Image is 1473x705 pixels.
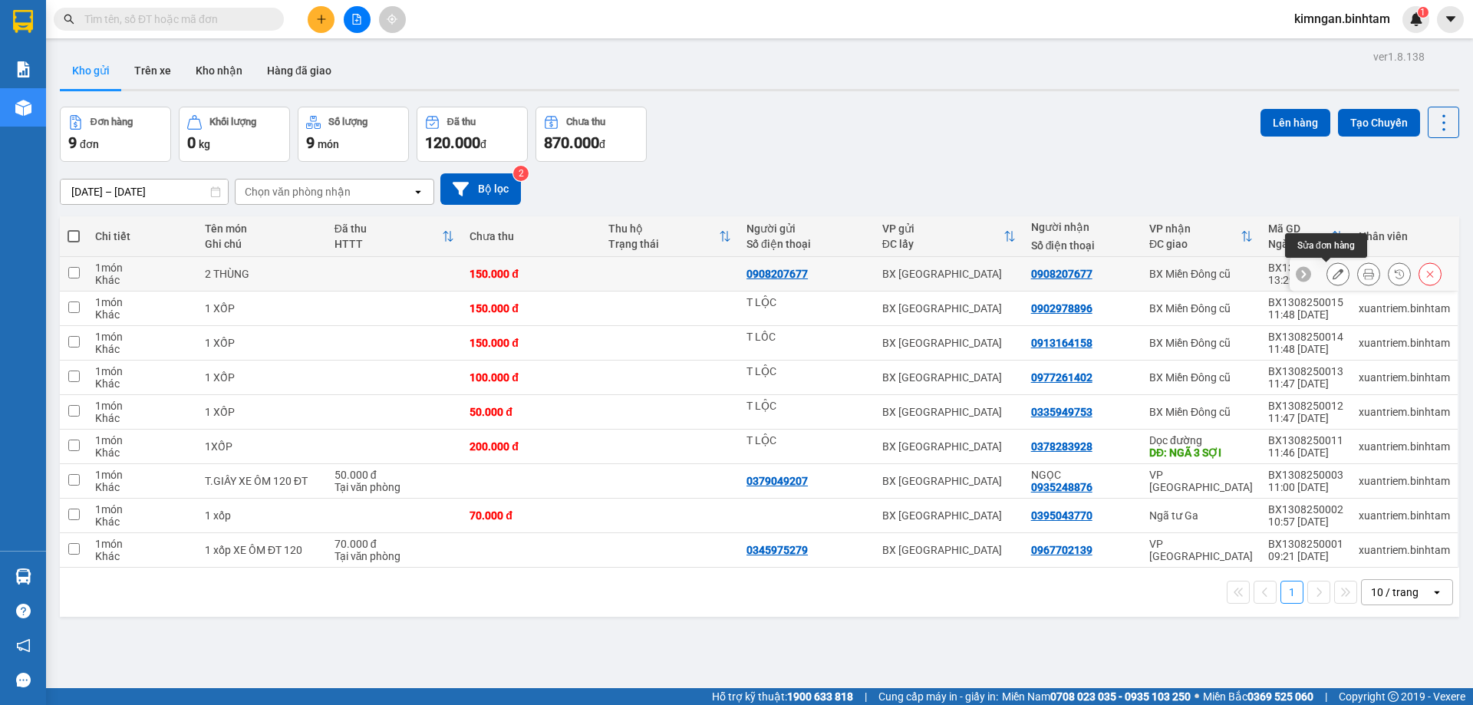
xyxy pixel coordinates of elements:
[95,377,189,390] div: Khác
[15,568,31,585] img: warehouse-icon
[95,412,189,424] div: Khác
[1031,544,1092,556] div: 0967702139
[1149,222,1241,235] div: VP nhận
[255,52,344,89] button: Hàng đã giao
[95,503,189,516] div: 1 món
[746,268,808,280] div: 0908207677
[80,138,99,150] span: đơn
[1371,585,1419,600] div: 10 / trang
[1149,406,1253,418] div: BX Miền Đông cũ
[205,475,319,487] div: T.GIẤY XE ÔM 120 ĐT
[344,6,371,33] button: file-add
[746,296,867,308] div: T LỘC
[334,469,455,481] div: 50.000 đ
[316,14,327,25] span: plus
[245,184,351,199] div: Chọn văn phòng nhận
[1002,688,1191,705] span: Miền Nam
[334,550,455,562] div: Tại văn phòng
[199,138,210,150] span: kg
[470,509,592,522] div: 70.000 đ
[1268,377,1343,390] div: 11:47 [DATE]
[1268,503,1343,516] div: BX1308250002
[1359,230,1450,242] div: Nhân viên
[1203,688,1313,705] span: Miền Bắc
[882,371,1016,384] div: BX [GEOGRAPHIC_DATA]
[1268,331,1343,343] div: BX1308250014
[1149,268,1253,280] div: BX Miền Đông cũ
[878,688,998,705] span: Cung cấp máy in - giấy in:
[566,117,605,127] div: Chưa thu
[60,52,122,89] button: Kho gửi
[205,302,319,315] div: 1 XỐP
[535,107,647,162] button: Chưa thu870.000đ
[480,138,486,150] span: đ
[746,475,808,487] div: 0379049207
[1142,216,1260,257] th: Toggle SortBy
[1359,337,1450,349] div: xuantriem.binhtam
[1149,337,1253,349] div: BX Miền Đông cũ
[882,440,1016,453] div: BX [GEOGRAPHIC_DATA]
[95,365,189,377] div: 1 món
[1268,365,1343,377] div: BX1308250013
[1268,308,1343,321] div: 11:48 [DATE]
[1031,481,1092,493] div: 0935248876
[1359,371,1450,384] div: xuantriem.binhtam
[60,107,171,162] button: Đơn hàng9đơn
[1268,412,1343,424] div: 11:47 [DATE]
[1338,109,1420,137] button: Tạo Chuyến
[61,180,228,204] input: Select a date range.
[16,604,31,618] span: question-circle
[122,52,183,89] button: Trên xe
[95,331,189,343] div: 1 món
[334,238,443,250] div: HTTT
[95,274,189,286] div: Khác
[1031,337,1092,349] div: 0913164158
[95,469,189,481] div: 1 món
[1420,7,1425,18] span: 1
[318,138,339,150] span: món
[1326,262,1349,285] div: Sửa đơn hàng
[1149,469,1253,493] div: VP [GEOGRAPHIC_DATA]
[599,138,605,150] span: đ
[470,302,592,315] div: 150.000 đ
[1031,469,1134,481] div: NGỌC
[746,331,867,343] div: T LÔC
[746,434,867,446] div: T LỘC
[1195,693,1199,700] span: ⚪️
[84,11,265,28] input: Tìm tên, số ĐT hoặc mã đơn
[95,516,189,528] div: Khác
[470,406,592,418] div: 50.000 đ
[334,481,455,493] div: Tại văn phòng
[95,343,189,355] div: Khác
[327,216,463,257] th: Toggle SortBy
[513,166,529,181] sup: 2
[209,117,256,127] div: Khối lượng
[1268,538,1343,550] div: BX1308250001
[1359,544,1450,556] div: xuantriem.binhtam
[1409,12,1423,26] img: icon-new-feature
[882,509,1016,522] div: BX [GEOGRAPHIC_DATA]
[882,238,1003,250] div: ĐC lấy
[746,365,867,377] div: T LỘC
[205,509,319,522] div: 1 xốp
[746,238,867,250] div: Số điện thoại
[447,117,476,127] div: Đã thu
[298,107,409,162] button: Số lượng9món
[387,14,397,25] span: aim
[95,262,189,274] div: 1 món
[746,400,867,412] div: T LỘC
[882,406,1016,418] div: BX [GEOGRAPHIC_DATA]
[470,371,592,384] div: 100.000 đ
[334,222,443,235] div: Đã thu
[875,216,1023,257] th: Toggle SortBy
[1149,302,1253,315] div: BX Miền Đông cũ
[187,133,196,152] span: 0
[712,688,853,705] span: Hỗ trợ kỹ thuật:
[1149,446,1253,459] div: DĐ: NGÃ 3 SỢI
[1247,690,1313,703] strong: 0369 525 060
[1031,371,1092,384] div: 0977261402
[1388,691,1399,702] span: copyright
[1373,48,1425,65] div: ver 1.8.138
[1359,475,1450,487] div: xuantriem.binhtam
[64,14,74,25] span: search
